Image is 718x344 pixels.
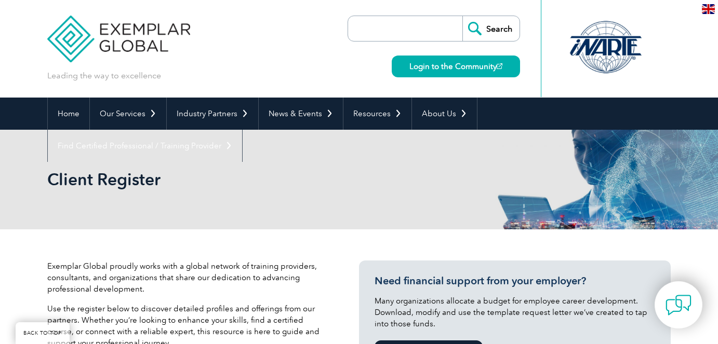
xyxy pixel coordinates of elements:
a: Find Certified Professional / Training Provider [48,130,242,162]
h2: Client Register [47,171,484,188]
img: open_square.png [497,63,502,69]
h3: Need financial support from your employer? [375,274,655,287]
a: About Us [412,98,477,130]
a: Our Services [90,98,166,130]
p: Exemplar Global proudly works with a global network of training providers, consultants, and organ... [47,260,328,295]
a: Industry Partners [167,98,258,130]
a: Home [48,98,89,130]
p: Leading the way to excellence [47,70,161,81]
a: Login to the Community [392,56,520,77]
a: News & Events [259,98,343,130]
img: en [702,4,715,14]
input: Search [462,16,520,41]
a: BACK TO TOP [16,322,70,344]
p: Many organizations allocate a budget for employee career development. Download, modify and use th... [375,295,655,329]
a: Resources [343,98,411,130]
img: contact-chat.png [666,292,692,318]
